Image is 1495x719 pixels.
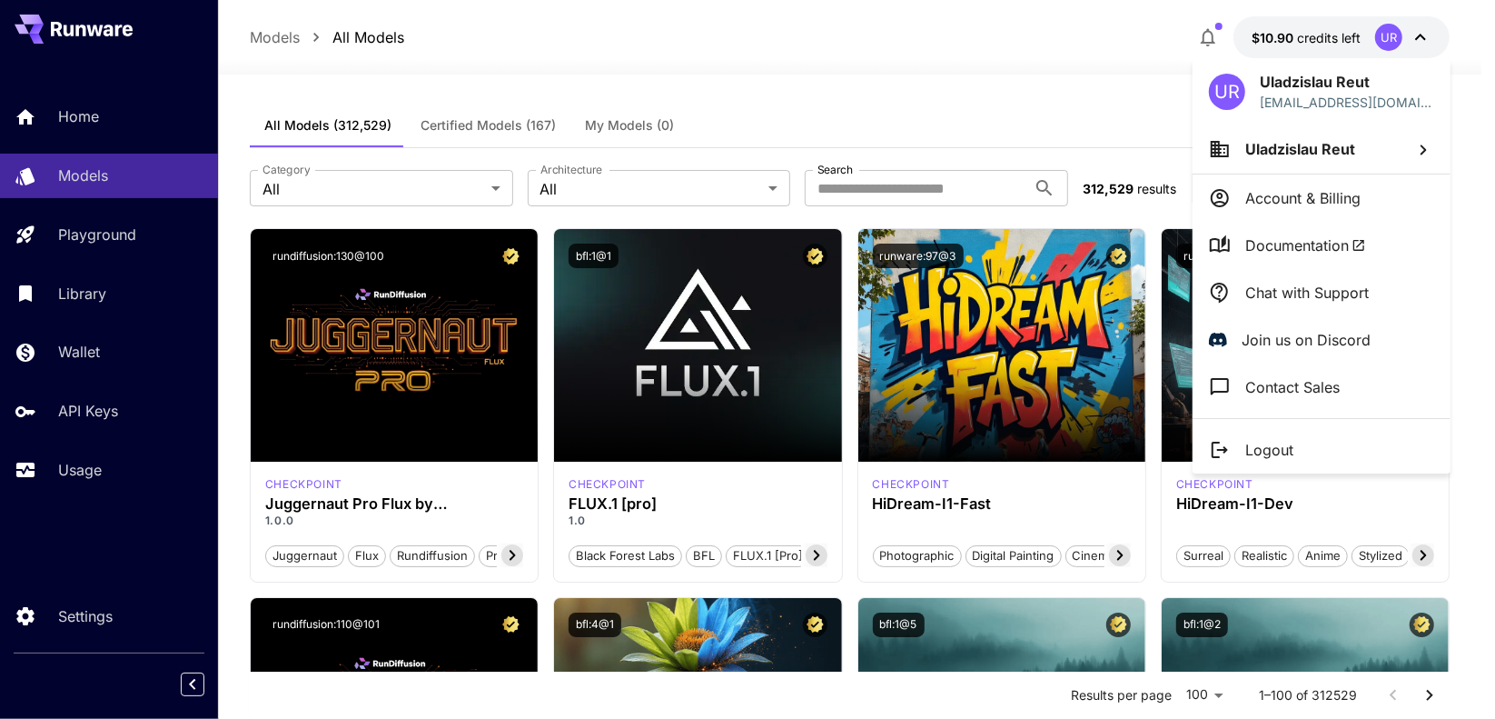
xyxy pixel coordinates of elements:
[1245,235,1366,256] span: Documentation
[1193,125,1450,174] button: Uladzislau Reut
[1245,140,1355,158] span: Uladzislau Reut
[1245,187,1361,209] p: Account & Billing
[1260,93,1434,112] p: [EMAIL_ADDRESS][DOMAIN_NAME]
[1242,329,1371,351] p: Join us on Discord
[1245,282,1369,304] p: Chat with Support
[1209,74,1245,110] div: UR
[1260,71,1434,93] p: Uladzislau Reut
[1245,376,1340,398] p: Contact Sales
[1245,439,1293,461] p: Logout
[1260,93,1434,112] div: retrofapp@gmail.com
